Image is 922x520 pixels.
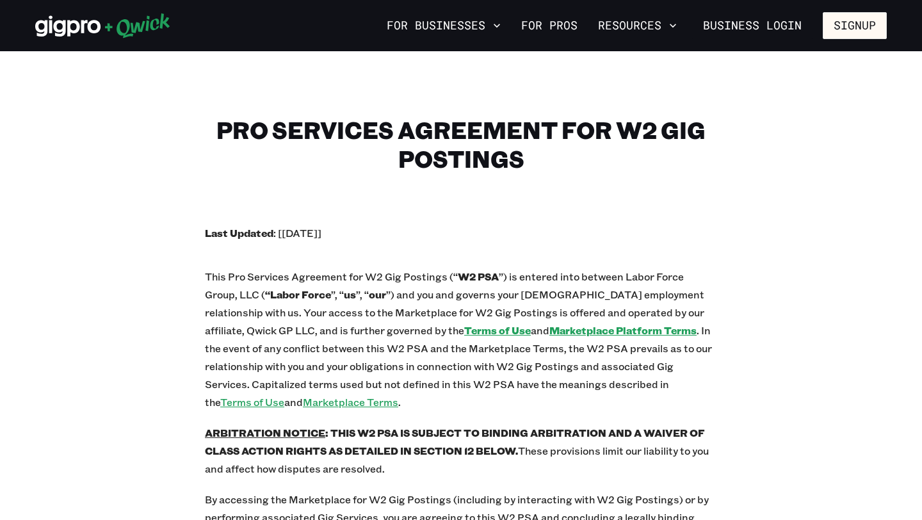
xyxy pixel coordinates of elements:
[303,395,398,409] a: Marketplace Terms
[823,12,887,39] button: Signup
[593,15,682,37] button: Resources
[205,424,717,478] p: These provisions limit our liability to you and affect how disputes are resolved.
[382,15,506,37] button: For Businesses
[205,426,325,439] u: ARBITRATION NOTICE
[220,395,284,409] a: Terms of Use
[205,224,717,242] p: : [[DATE]]
[265,288,331,301] b: “Labor Force
[458,270,476,283] b: W2
[692,12,813,39] a: Business Login
[205,426,705,457] b: : THIS W2 PSA IS SUBJECT TO BINDING ARBITRATION AND A WAIVER OF CLASS ACTION RIGHTS AS DETAILED I...
[478,270,499,283] b: PSA
[344,288,356,301] b: us
[205,268,717,411] p: This Pro Services Agreement for W2 Gig Postings (“ ”) is entered into between Labor Force Group, ...
[205,226,273,240] b: Last Updated
[464,323,531,337] a: Terms of Use
[205,115,717,173] h1: Pro Services Agreement for W2 Gig Postings
[369,288,386,301] b: our
[516,15,583,37] a: For Pros
[549,323,697,337] a: Marketplace Platform Terms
